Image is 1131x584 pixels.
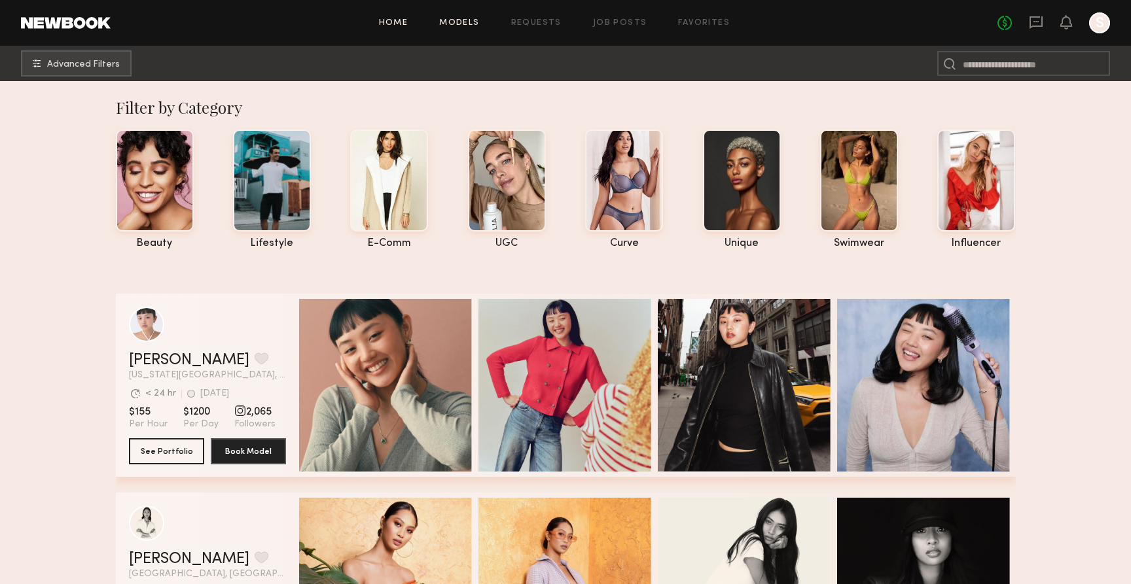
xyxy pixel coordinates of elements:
div: beauty [116,238,194,249]
a: Home [379,19,408,27]
span: $155 [129,405,168,419]
div: [DATE] [200,389,229,398]
a: [PERSON_NAME] [129,551,249,567]
span: [US_STATE][GEOGRAPHIC_DATA], [GEOGRAPHIC_DATA] [129,371,286,380]
div: UGC [468,238,546,249]
span: Followers [234,419,276,430]
a: Models [439,19,479,27]
button: Book Model [211,438,286,464]
div: Filter by Category [116,97,1016,118]
button: See Portfolio [129,438,204,464]
div: < 24 hr [145,389,176,398]
a: Requests [511,19,562,27]
div: swimwear [820,238,898,249]
div: lifestyle [233,238,311,249]
span: Advanced Filters [47,60,120,69]
span: Per Hour [129,419,168,430]
a: S [1089,12,1110,33]
a: Favorites [678,19,730,27]
span: 2,065 [234,405,276,419]
div: influencer [937,238,1015,249]
a: Job Posts [593,19,647,27]
span: [GEOGRAPHIC_DATA], [GEOGRAPHIC_DATA] [129,570,286,579]
span: $1200 [183,405,219,419]
button: Advanced Filters [21,50,132,77]
span: Per Day [183,419,219,430]
div: curve [585,238,663,249]
a: [PERSON_NAME] [129,352,249,368]
div: unique [703,238,781,249]
div: e-comm [350,238,428,249]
